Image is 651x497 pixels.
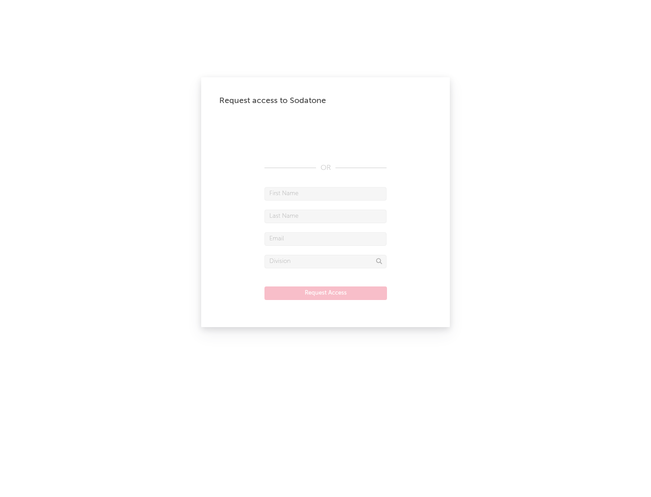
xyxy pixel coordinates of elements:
div: OR [264,163,387,173]
div: Request access to Sodatone [219,95,432,106]
input: Last Name [264,210,387,223]
input: First Name [264,187,387,201]
button: Request Access [264,286,387,300]
input: Division [264,255,387,268]
input: Email [264,232,387,246]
